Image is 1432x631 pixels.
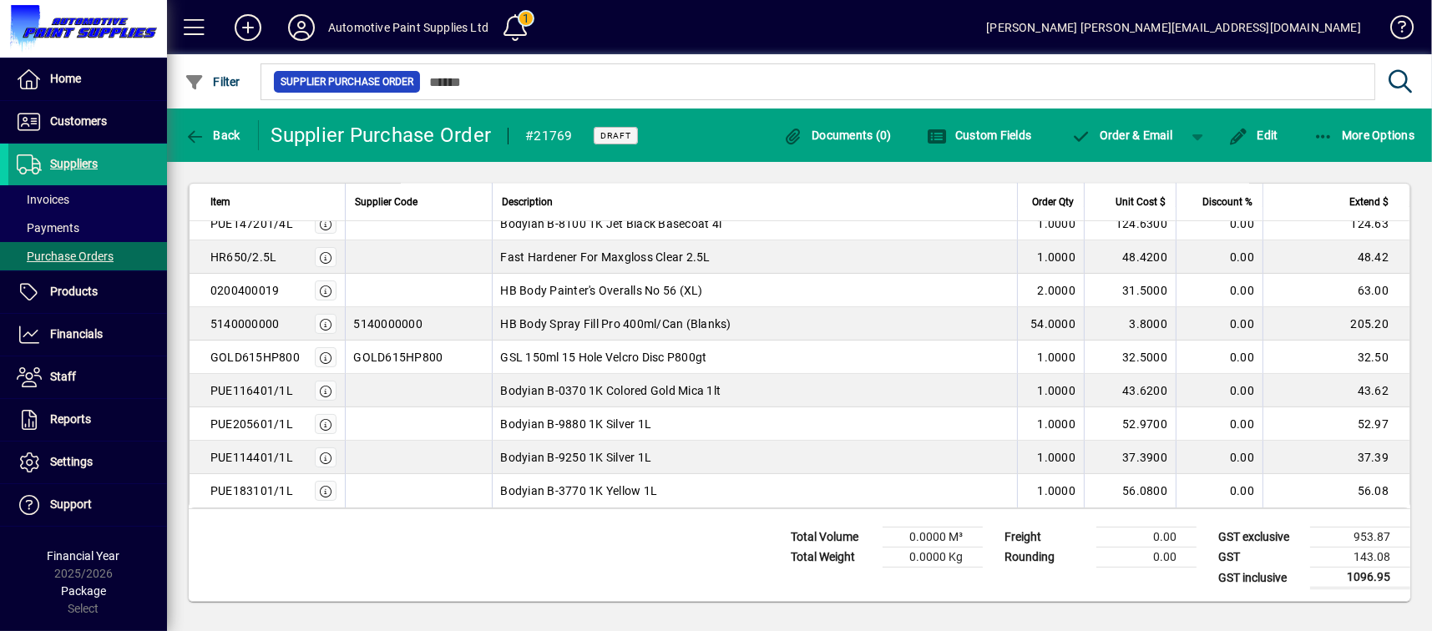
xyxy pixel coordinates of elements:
[1262,240,1409,274] td: 48.42
[210,416,293,432] div: PUE205601/1L
[221,13,275,43] button: Add
[1017,474,1084,507] td: 1.0000
[50,497,92,511] span: Support
[1084,307,1176,341] td: 3.8000
[1310,568,1410,588] td: 1096.95
[1262,341,1409,374] td: 32.50
[180,67,245,97] button: Filter
[501,482,658,499] span: Bodyian B-3770 1K Yellow 1L
[782,528,883,548] td: Total Volume
[782,548,883,568] td: Total Weight
[185,129,240,142] span: Back
[1062,120,1181,150] button: Order & Email
[8,356,167,398] a: Staff
[1176,240,1262,274] td: 0.00
[50,157,98,170] span: Suppliers
[50,370,76,383] span: Staff
[1378,3,1411,58] a: Knowledge Base
[1176,207,1262,240] td: 0.00
[210,315,280,332] div: 5140000000
[50,412,91,426] span: Reports
[996,548,1096,568] td: Rounding
[1096,548,1197,568] td: 0.00
[1096,528,1197,548] td: 0.00
[8,271,167,313] a: Products
[1176,374,1262,407] td: 0.00
[50,72,81,85] span: Home
[180,120,245,150] button: Back
[1017,341,1084,374] td: 1.0000
[210,282,280,299] div: 0200400019
[50,285,98,298] span: Products
[1017,274,1084,307] td: 2.0000
[927,129,1032,142] span: Custom Fields
[525,123,573,149] div: #21769
[8,101,167,143] a: Customers
[501,416,652,432] span: Bodyian B-9880 1K Silver 1L
[1210,548,1310,568] td: GST
[600,130,631,141] span: Draft
[1176,474,1262,507] td: 0.00
[501,315,731,332] span: HB Body Spray Fill Pro 400ml/Can (Blanks)
[345,307,492,341] td: 5140000000
[1210,568,1310,588] td: GST inclusive
[501,215,722,232] span: Bodyian B-8100 1K Jet Black Basecoat 4l
[1032,193,1074,211] span: Order Qty
[1224,120,1283,150] button: Edit
[1262,207,1409,240] td: 124.63
[501,382,721,399] span: Bodyian B-0370 1K Colored Gold Mica 1lt
[1262,307,1409,341] td: 205.20
[1309,120,1419,150] button: More Options
[883,528,983,548] td: 0.0000 M³
[356,193,418,211] span: Supplier Code
[8,242,167,270] a: Purchase Orders
[210,193,230,211] span: Item
[783,129,892,142] span: Documents (0)
[501,449,652,466] span: Bodyian B-9250 1K Silver 1L
[501,349,707,366] span: GSL 150ml 15 Hole Velcro Disc P800gt
[1262,374,1409,407] td: 43.62
[1176,274,1262,307] td: 0.00
[503,193,554,211] span: Description
[1349,193,1389,211] span: Extend $
[8,314,167,356] a: Financials
[1262,441,1409,474] td: 37.39
[1176,441,1262,474] td: 0.00
[50,114,107,128] span: Customers
[1210,528,1310,548] td: GST exclusive
[883,548,983,568] td: 0.0000 Kg
[17,250,114,263] span: Purchase Orders
[1017,441,1084,474] td: 1.0000
[61,584,106,598] span: Package
[501,282,703,299] span: HB Body Painter's Overalls No 56 (XL)
[48,549,120,563] span: Financial Year
[8,185,167,214] a: Invoices
[1084,274,1176,307] td: 31.5000
[1310,528,1410,548] td: 953.87
[281,73,413,90] span: Supplier Purchase Order
[17,193,69,206] span: Invoices
[8,399,167,441] a: Reports
[1017,207,1084,240] td: 1.0000
[275,13,328,43] button: Profile
[1116,193,1166,211] span: Unit Cost $
[1017,407,1084,441] td: 1.0000
[1084,474,1176,507] td: 56.0800
[50,455,93,468] span: Settings
[1084,207,1176,240] td: 124.6300
[923,120,1036,150] button: Custom Fields
[167,120,259,150] app-page-header-button: Back
[501,249,711,265] span: Fast Hardener For Maxgloss Clear 2.5L
[1310,548,1410,568] td: 143.08
[210,215,293,232] div: PUE147201/4L
[779,120,896,150] button: Documents (0)
[1202,193,1252,211] span: Discount %
[210,249,277,265] div: HR650/2.5L
[345,341,492,374] td: GOLD615HP800
[17,221,79,235] span: Payments
[1084,374,1176,407] td: 43.6200
[1262,407,1409,441] td: 52.97
[1176,307,1262,341] td: 0.00
[1084,240,1176,274] td: 48.4200
[50,327,103,341] span: Financials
